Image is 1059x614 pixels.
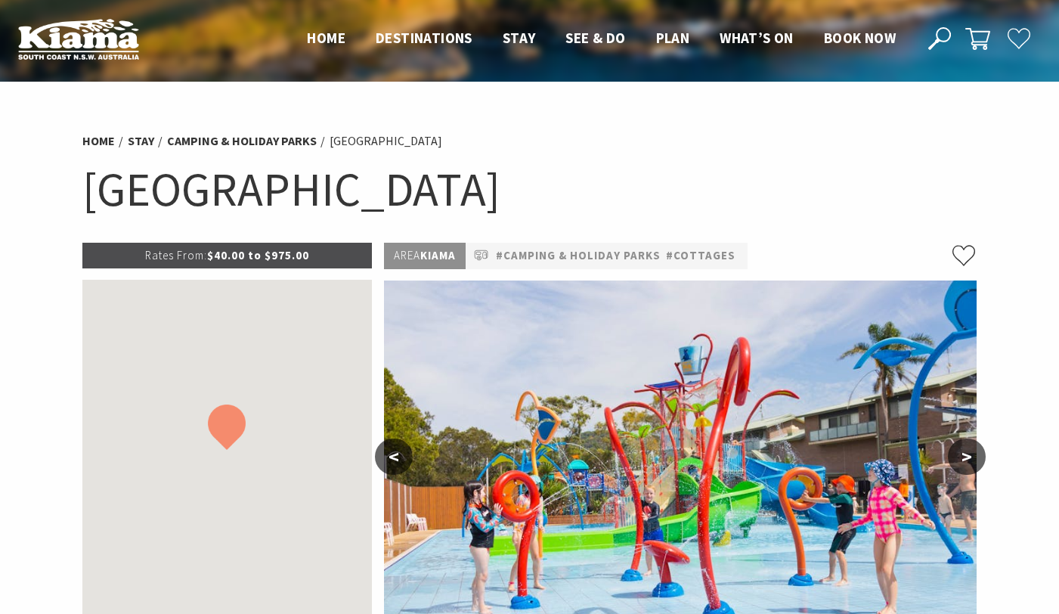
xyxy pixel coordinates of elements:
button: > [948,439,986,475]
p: $40.00 to $975.00 [82,243,373,268]
span: Plan [656,29,690,47]
a: #Cottages [666,247,735,265]
a: Home [82,133,115,149]
nav: Main Menu [292,26,911,51]
span: Home [307,29,345,47]
span: Destinations [376,29,472,47]
span: What’s On [720,29,794,47]
span: Stay [503,29,536,47]
li: [GEOGRAPHIC_DATA] [330,132,442,151]
span: See & Do [565,29,625,47]
img: Kiama Logo [18,18,139,60]
span: Area [394,248,420,262]
span: Book now [824,29,896,47]
a: #Camping & Holiday Parks [496,247,661,265]
a: Stay [128,133,154,149]
h1: [GEOGRAPHIC_DATA] [82,159,977,220]
p: Kiama [384,243,466,269]
button: < [375,439,413,475]
a: Camping & Holiday Parks [167,133,317,149]
span: Rates From: [145,248,207,262]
